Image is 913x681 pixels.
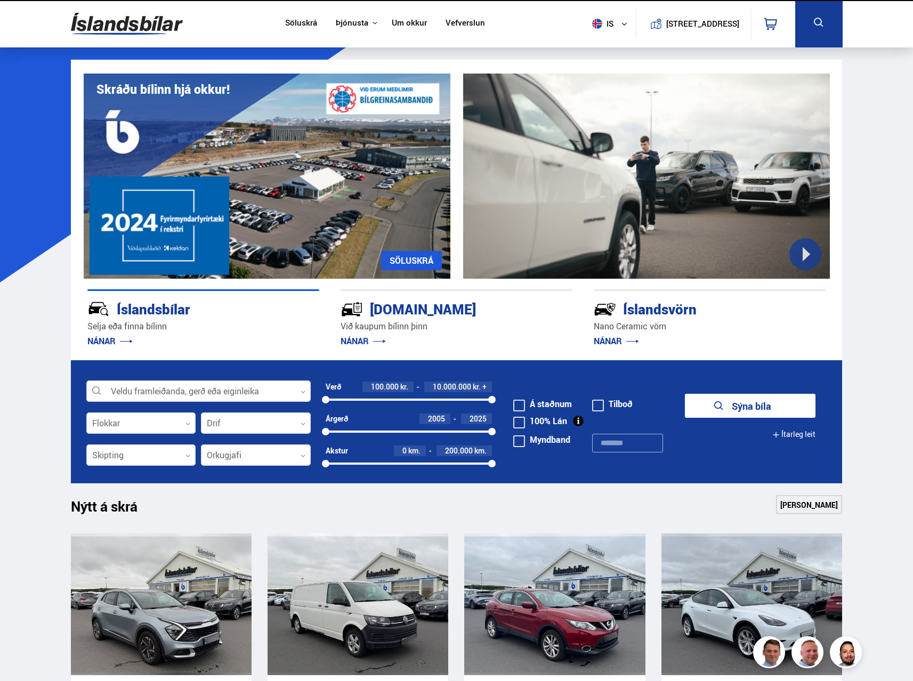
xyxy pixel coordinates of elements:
label: 100% Lán [513,417,567,425]
img: FbJEzSuNWCJXmdc-.webp [755,638,787,670]
h1: Nýtt á skrá [71,498,156,521]
p: Selja eða finna bílinn [87,320,319,333]
span: 10.000.000 [433,382,471,392]
div: [DOMAIN_NAME] [341,299,535,318]
p: Við kaupum bílinn þinn [341,320,572,333]
img: eKx6w-_Home_640_.png [84,74,450,279]
div: Verð [326,383,341,391]
img: JRvxyua_JYH6wB4c.svg [87,298,110,320]
h1: Skráðu bílinn hjá okkur! [96,82,230,96]
div: Akstur [326,447,348,455]
span: km. [408,447,421,455]
span: km. [474,447,487,455]
label: Tilboð [592,400,633,408]
a: [STREET_ADDRESS] [642,9,745,39]
button: Sýna bíla [685,394,815,418]
img: svg+xml;base64,PHN2ZyB4bWxucz0iaHR0cDovL3d3dy53My5vcmcvMjAwMC9zdmciIHdpZHRoPSI1MTIiIGhlaWdodD0iNT... [592,19,602,29]
a: NÁNAR [341,335,386,347]
div: Íslandsbílar [87,299,281,318]
img: siFngHWaQ9KaOqBr.png [793,638,825,670]
a: [PERSON_NAME] [776,495,842,514]
span: 0 [402,445,407,456]
p: Nano Ceramic vörn [594,320,826,333]
span: 100.000 [371,382,399,392]
button: is [588,8,636,39]
img: G0Ugv5HjCgRt.svg [71,6,183,41]
button: [STREET_ADDRESS] [670,19,736,28]
a: Vefverslun [446,18,485,29]
span: kr. [400,383,408,391]
a: Um okkur [392,18,427,29]
img: nhp88E3Fdnt1Opn2.png [831,638,863,670]
div: Íslandsvörn [594,299,788,318]
span: + [482,383,487,391]
span: is [588,19,615,29]
button: Ítarleg leit [772,423,815,447]
img: -Svtn6bYgwAsiwNX.svg [594,298,616,320]
a: Söluskrá [285,18,317,29]
a: NÁNAR [594,335,639,347]
label: Á staðnum [513,400,572,408]
label: Myndband [513,435,570,444]
span: 2005 [428,414,445,424]
button: Þjónusta [336,18,368,28]
div: Árgerð [326,415,348,423]
a: SÖLUSKRÁ [381,251,442,270]
img: tr5P-W3DuiFaO7aO.svg [341,298,363,320]
span: 2025 [470,414,487,424]
span: kr. [473,383,481,391]
span: 200.000 [445,445,473,456]
a: NÁNAR [87,335,133,347]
